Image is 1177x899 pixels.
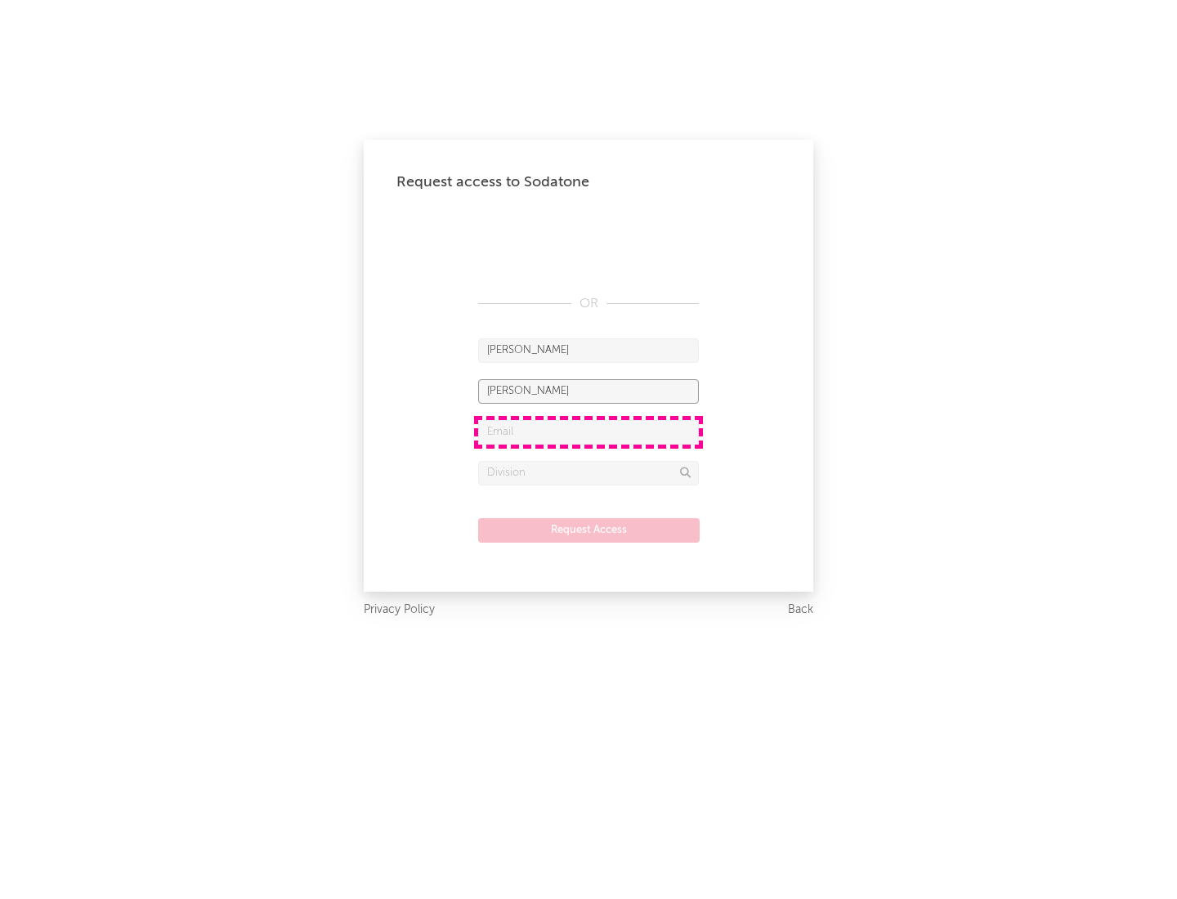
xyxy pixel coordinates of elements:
[478,518,700,543] button: Request Access
[788,600,813,620] a: Back
[478,461,699,485] input: Division
[478,294,699,314] div: OR
[364,600,435,620] a: Privacy Policy
[478,338,699,363] input: First Name
[478,379,699,404] input: Last Name
[396,172,781,192] div: Request access to Sodatone
[478,420,699,445] input: Email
